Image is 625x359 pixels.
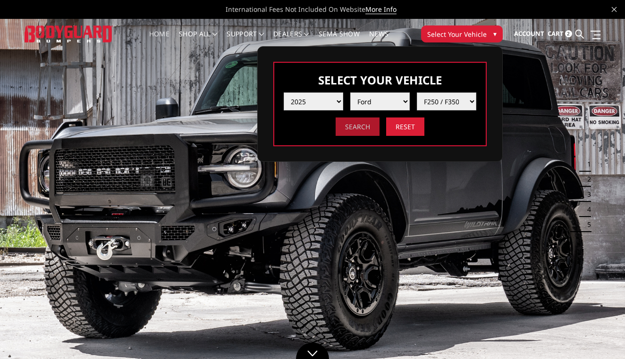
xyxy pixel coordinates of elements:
span: Select Your Vehicle [427,29,487,39]
button: 4 of 5 [582,202,591,217]
a: Click to Down [296,342,329,359]
a: More Info [365,5,397,14]
span: 2 [565,30,572,37]
button: 1 of 5 [582,157,591,172]
button: 3 of 5 [582,187,591,202]
a: SEMA Show [319,31,360,49]
span: Account [514,29,544,38]
a: Home [149,31,169,49]
input: Search [336,117,380,136]
input: Reset [386,117,424,136]
a: shop all [179,31,217,49]
a: Account [514,21,544,47]
a: Dealers [273,31,309,49]
a: Cart 2 [548,21,572,47]
a: Support [227,31,264,49]
a: News [369,31,389,49]
img: BODYGUARD BUMPERS [25,25,113,43]
button: 5 of 5 [582,217,591,232]
button: 2 of 5 [582,172,591,187]
span: Cart [548,29,564,38]
span: ▾ [493,29,497,39]
button: Select Your Vehicle [421,25,503,42]
h3: Select Your Vehicle [284,72,476,88]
